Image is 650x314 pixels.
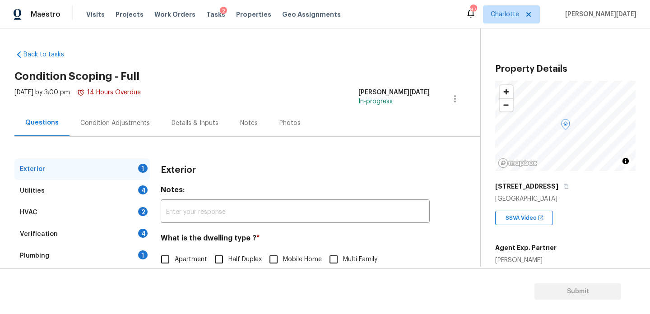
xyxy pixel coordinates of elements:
[500,98,513,111] button: Zoom out
[175,255,207,264] span: Apartment
[495,65,636,74] h3: Property Details
[138,207,148,216] div: 2
[228,255,262,264] span: Half Duplex
[138,164,148,173] div: 1
[498,158,538,168] a: Mapbox homepage
[620,156,631,166] button: Toggle attribution
[562,182,570,190] button: Copy Address
[500,99,513,111] span: Zoom out
[80,119,150,128] div: Condition Adjustments
[154,10,195,19] span: Work Orders
[279,119,301,128] div: Photos
[495,211,553,225] div: SSVA Video
[343,255,377,264] span: Multi Family
[470,5,476,14] div: 87
[506,213,540,222] span: SSVA Video
[561,119,570,133] div: Map marker
[138,229,148,238] div: 4
[206,11,225,18] span: Tasks
[116,10,144,19] span: Projects
[495,256,557,265] div: [PERSON_NAME]
[14,50,101,59] a: Back to tasks
[20,186,45,195] div: Utilities
[358,98,393,105] span: In-progress
[20,230,58,239] div: Verification
[495,182,558,191] h5: [STREET_ADDRESS]
[161,185,430,198] h4: Notes:
[358,88,430,97] div: [PERSON_NAME][DATE]
[20,208,37,217] div: HVAC
[77,89,141,96] span: 14 Hours Overdue
[495,81,636,171] canvas: Map
[20,165,45,174] div: Exterior
[236,10,271,19] span: Properties
[220,7,227,16] div: 2
[138,185,148,194] div: 4
[240,119,258,128] div: Notes
[283,255,322,264] span: Mobile Home
[538,215,544,221] img: Open In New Icon
[86,10,105,19] span: Visits
[500,85,513,98] button: Zoom in
[491,10,519,19] span: Charlotte
[495,243,557,252] h5: Agent Exp. Partner
[31,10,60,19] span: Maestro
[138,250,148,259] div: 1
[20,251,49,260] div: Plumbing
[161,234,430,246] h4: What is the dwelling type ?
[161,202,430,223] input: Enter your response
[161,166,196,175] h3: Exterior
[623,156,628,166] span: Toggle attribution
[25,118,59,127] div: Questions
[14,72,480,81] h2: Condition Scoping - Full
[495,194,636,203] div: [GEOGRAPHIC_DATA]
[14,88,141,110] div: [DATE] by 3:00 pm
[172,119,218,128] div: Details & Inputs
[562,10,636,19] span: [PERSON_NAME][DATE]
[282,10,341,19] span: Geo Assignments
